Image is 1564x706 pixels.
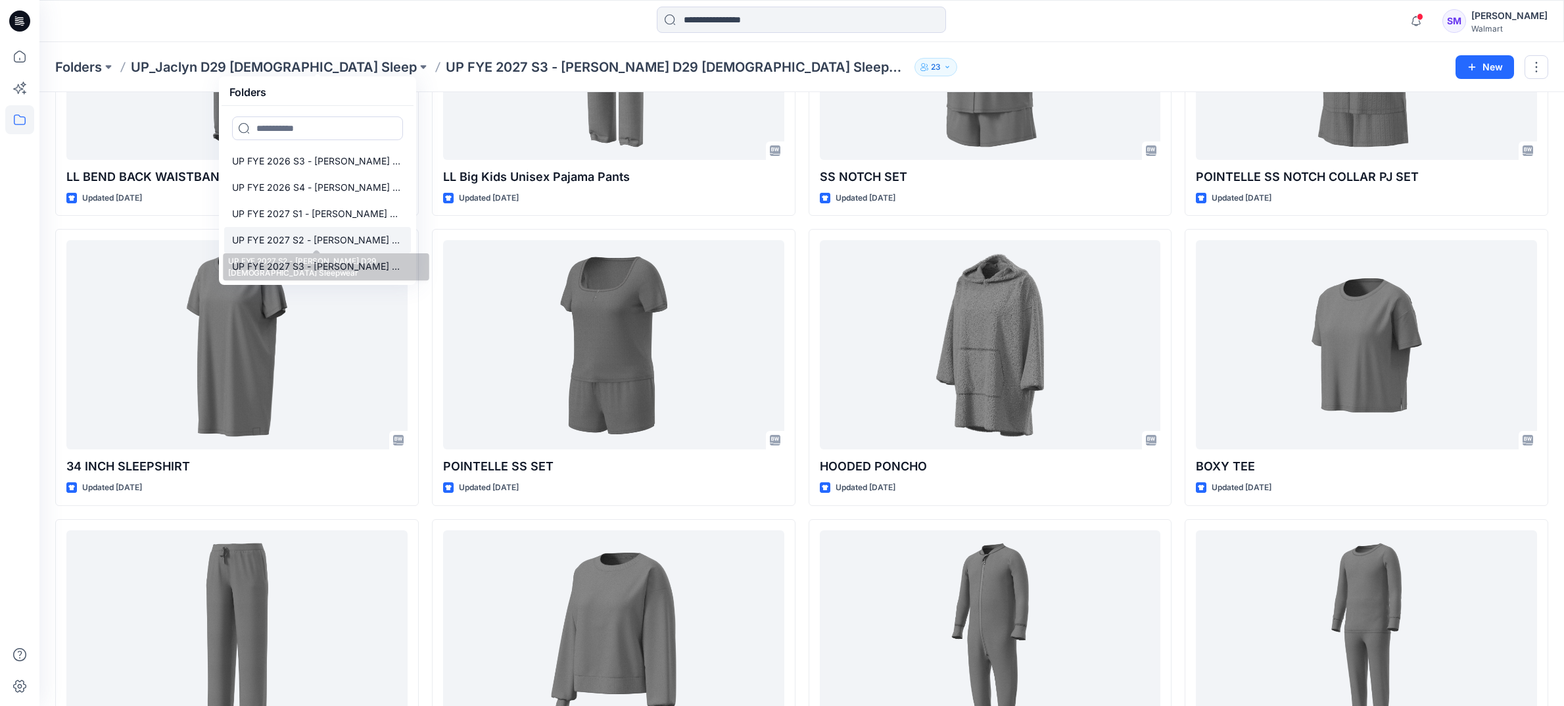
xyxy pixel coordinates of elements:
[443,457,784,476] p: POINTELLE SS SET
[55,58,102,76] a: Folders
[224,148,411,174] a: UP FYE 2026 S3 - [PERSON_NAME] D29 [DEMOGRAPHIC_DATA] Sleepwear
[836,481,895,495] p: Updated [DATE]
[1456,55,1514,79] button: New
[66,240,408,449] a: 34 INCH SLEEPSHIRT
[1212,481,1271,495] p: Updated [DATE]
[443,240,784,449] a: POINTELLE SS SET
[446,58,909,76] p: UP FYE 2027 S3 - [PERSON_NAME] D29 [DEMOGRAPHIC_DATA] Sleepwear
[459,481,519,495] p: Updated [DATE]
[82,481,142,495] p: Updated [DATE]
[232,153,403,169] p: UP FYE 2026 S3 - [PERSON_NAME] D29 [DEMOGRAPHIC_DATA] Sleepwear
[914,58,957,76] button: 23
[224,201,411,227] a: UP FYE 2027 S1 - [PERSON_NAME] D29 [DEMOGRAPHIC_DATA] Sleepwear
[224,253,411,280] a: UP FYE 2027 S3 - [PERSON_NAME] D29 [DEMOGRAPHIC_DATA] Sleepwear
[1196,168,1537,186] p: POINTELLE SS NOTCH COLLAR PJ SET
[131,58,417,76] a: UP_Jaclyn D29 [DEMOGRAPHIC_DATA] Sleep
[224,174,411,201] a: UP FYE 2026 S4 - [PERSON_NAME] D29 [DEMOGRAPHIC_DATA] Sleepwear
[66,457,408,476] p: 34 INCH SLEEPSHIRT
[931,60,941,74] p: 23
[820,457,1161,476] p: HOODED PONCHO
[1196,240,1537,449] a: BOXY TEE
[66,168,408,186] p: LL BEND BACK WAISTBAND PANTS
[82,191,142,205] p: Updated [DATE]
[232,206,403,222] p: UP FYE 2027 S1 - [PERSON_NAME] D29 [DEMOGRAPHIC_DATA] Sleepwear
[443,168,784,186] p: LL Big Kids Unisex Pajama Pants
[1471,24,1548,34] div: Walmart
[836,191,895,205] p: Updated [DATE]
[820,240,1161,449] a: HOODED PONCHO
[1212,191,1271,205] p: Updated [DATE]
[232,232,403,248] p: UP FYE 2027 S2 - [PERSON_NAME] D29 [DEMOGRAPHIC_DATA] Sleepwear
[224,227,411,253] a: UP FYE 2027 S2 - [PERSON_NAME] D29 [DEMOGRAPHIC_DATA] Sleepwear
[232,259,403,274] p: UP FYE 2027 S3 - [PERSON_NAME] D29 [DEMOGRAPHIC_DATA] Sleepwear
[1442,9,1466,33] div: SM
[232,180,403,195] p: UP FYE 2026 S4 - [PERSON_NAME] D29 [DEMOGRAPHIC_DATA] Sleepwear
[820,168,1161,186] p: SS NOTCH SET
[222,79,274,105] h5: Folders
[1471,8,1548,24] div: [PERSON_NAME]
[1196,457,1537,476] p: BOXY TEE
[459,191,519,205] p: Updated [DATE]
